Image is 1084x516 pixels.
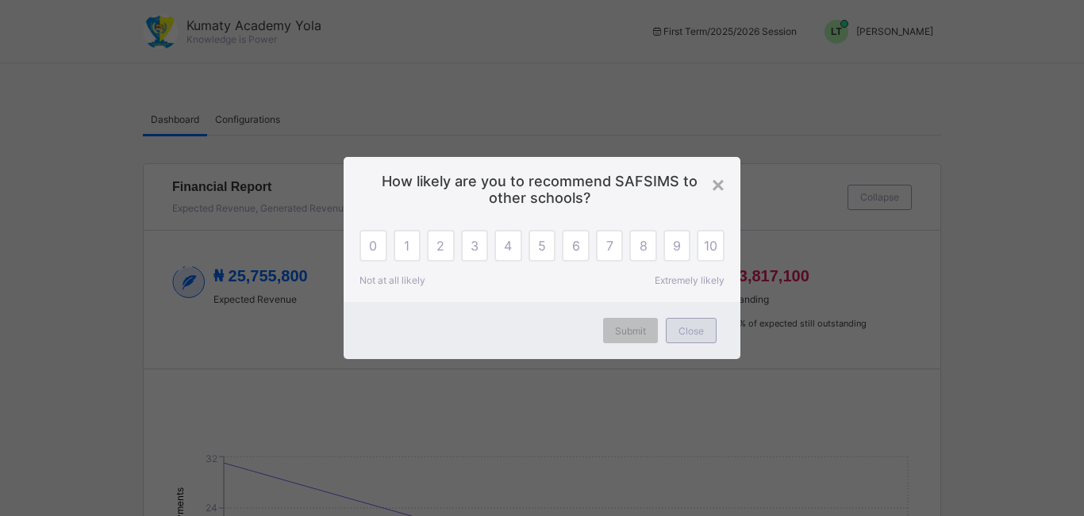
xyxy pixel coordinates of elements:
span: 6 [572,238,580,254]
span: 10 [704,238,717,254]
span: Not at all likely [359,274,425,286]
span: 1 [404,238,409,254]
div: × [712,173,725,198]
span: Extremely likely [655,274,725,286]
span: 4 [504,238,512,254]
span: How likely are you to recommend SAFSIMS to other schools? [367,173,717,206]
span: 3 [471,238,479,254]
span: Close [678,325,704,337]
div: 0 [359,230,387,262]
span: 7 [606,238,613,254]
span: 5 [538,238,546,254]
span: 2 [436,238,444,254]
span: Submit [615,325,646,337]
span: 8 [640,238,648,254]
span: 9 [673,238,681,254]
